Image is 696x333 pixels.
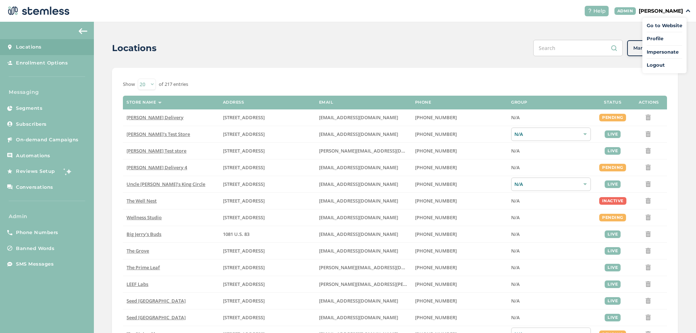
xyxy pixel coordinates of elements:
span: Manage Groups [633,45,672,52]
label: Uncle Herb’s King Circle [127,181,215,187]
label: christian@uncleherbsak.com [319,181,408,187]
label: N/A [511,315,591,321]
label: (707) 513-9697 [415,281,504,287]
label: N/A [511,198,591,204]
label: vmrobins@gmail.com [319,215,408,221]
label: N/A [511,165,591,171]
label: (818) 561-0790 [415,115,504,121]
span: [STREET_ADDRESS] [223,181,265,187]
label: 17523 Ventura Boulevard [223,165,312,171]
span: Big Jerry's Buds [127,231,161,237]
a: Profile [647,35,682,42]
div: pending [599,114,626,121]
div: pending [599,214,626,221]
span: [STREET_ADDRESS] [223,247,265,254]
span: LEEF Labs [127,281,148,287]
label: The Well Nest [127,198,215,204]
label: josh.bowers@leefca.com [319,281,408,287]
label: 401 Centre Street [223,315,312,321]
span: [PHONE_NUMBER] [415,131,457,137]
label: arman91488@gmail.com [319,165,408,171]
label: Big Jerry's Buds [127,231,215,237]
div: live [605,297,621,305]
label: LEEF Labs [127,281,215,287]
label: 1785 South Main Street [223,281,312,287]
span: Wellness Studio [127,214,162,221]
span: [PHONE_NUMBER] [415,214,457,221]
label: 1081 U.S. 83 [223,231,312,237]
label: 553 Congress Street [223,298,312,304]
input: Search [533,40,623,56]
span: [EMAIL_ADDRESS][DOMAIN_NAME] [319,231,398,237]
label: (503) 804-9208 [415,131,504,137]
label: N/A [511,215,591,221]
label: of 217 entries [159,81,188,88]
label: john@theprimeleaf.com [319,265,408,271]
div: N/A [511,178,591,191]
label: (619) 600-1269 [415,248,504,254]
span: Reviews Setup [16,168,55,175]
th: Actions [631,96,667,109]
span: Segments [16,105,42,112]
div: live [605,130,621,138]
div: inactive [599,197,626,205]
div: live [605,280,621,288]
label: 8155 Center Street [223,248,312,254]
label: (503) 332-4545 [415,148,504,154]
span: [PHONE_NUMBER] [415,147,457,154]
span: [PHONE_NUMBER] [415,164,457,171]
span: Subscribers [16,121,47,128]
span: [EMAIL_ADDRESS][DOMAIN_NAME] [319,297,398,304]
div: live [605,230,621,238]
label: Show [123,81,135,88]
span: Impersonate [647,49,682,56]
span: [PHONE_NUMBER] [415,314,457,321]
span: 1081 U.S. 83 [223,231,249,237]
span: SMS Messages [16,261,54,268]
label: 123 East Main Street [223,131,312,137]
label: arman91488@gmail.com [319,115,408,121]
span: [PERSON_NAME] Delivery [127,114,183,121]
label: Status [604,100,621,105]
span: [PERSON_NAME][EMAIL_ADDRESS][PERSON_NAME][DOMAIN_NAME] [319,281,472,287]
span: Banned Words [16,245,54,252]
span: The Well Nest [127,197,157,204]
div: ADMIN [614,7,636,15]
label: info@bostonseeds.com [319,315,408,321]
span: Conversations [16,184,53,191]
label: (269) 929-8463 [415,215,504,221]
span: [PHONE_NUMBER] [415,297,457,304]
span: [PHONE_NUMBER] [415,114,457,121]
label: (207) 747-4648 [415,298,504,304]
div: live [605,314,621,321]
span: Uncle [PERSON_NAME]’s King Circle [127,181,205,187]
span: [STREET_ADDRESS] [223,164,265,171]
span: [PHONE_NUMBER] [415,281,457,287]
span: [STREET_ADDRESS] [223,197,265,204]
span: Seed [GEOGRAPHIC_DATA] [127,297,186,304]
label: (269) 929-8463 [415,198,504,204]
a: Logout [647,62,682,69]
label: 17523 Ventura Boulevard [223,115,312,121]
span: [PHONE_NUMBER] [415,181,457,187]
span: [EMAIL_ADDRESS][DOMAIN_NAME] [319,247,398,254]
img: icon-help-white-03924b79.svg [588,9,592,13]
label: dexter@thegroveca.com [319,248,408,254]
span: Phone Numbers [16,229,58,236]
label: Store name [127,100,156,105]
label: 5241 Center Boulevard [223,148,312,154]
span: On-demand Campaigns [16,136,79,143]
span: [PERSON_NAME] Test store [127,147,186,154]
span: [STREET_ADDRESS] [223,214,265,221]
label: (580) 539-1118 [415,231,504,237]
span: [EMAIL_ADDRESS][DOMAIN_NAME] [319,164,398,171]
span: [EMAIL_ADDRESS][DOMAIN_NAME] [319,314,398,321]
span: [STREET_ADDRESS] [223,297,265,304]
div: pending [599,164,626,171]
label: N/A [511,231,591,237]
div: live [605,180,621,188]
span: Seed [GEOGRAPHIC_DATA] [127,314,186,321]
label: Wellness Studio [127,215,215,221]
label: Hazel Delivery [127,115,215,121]
label: (818) 561-0790 [415,165,504,171]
